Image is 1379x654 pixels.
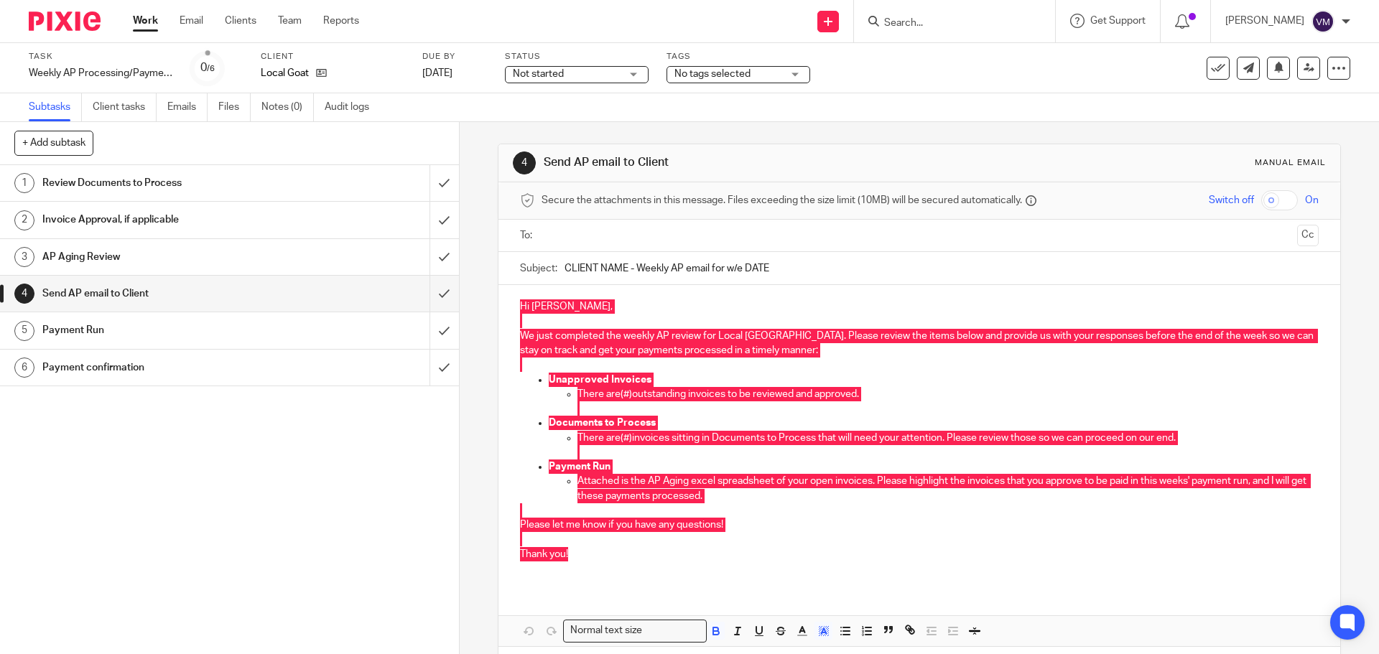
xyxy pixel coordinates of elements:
[1209,193,1254,207] span: Switch off
[323,14,359,28] a: Reports
[1255,157,1326,169] div: Manual email
[549,418,656,428] strong: Documents to Process
[261,66,309,80] p: Local Goat
[42,357,291,378] h1: Payment confirmation
[520,547,1318,561] p: Thank you!
[14,284,34,304] div: 4
[93,93,157,121] a: Client tasks
[133,14,158,28] a: Work
[667,51,810,62] label: Tags
[549,462,610,472] strong: Payment Run
[218,93,251,121] a: Files
[520,329,1318,358] p: We just completed the weekly AP review for Local [GEOGRAPHIC_DATA]. Please review the items below...
[278,14,302,28] a: Team
[261,51,404,62] label: Client
[542,193,1022,207] span: Secure the attachments in this message. Files exceeding the size limit (10MB) will be secured aut...
[42,246,291,268] h1: AP Aging Review
[567,623,645,638] span: Normal text size
[207,65,215,73] small: /6
[29,51,172,62] label: Task
[577,387,1318,401] p: There are outstanding invoices to be reviewed and approved.
[200,60,215,76] div: 0
[225,14,256,28] a: Clients
[549,375,651,385] strong: Unapproved Invoices
[14,247,34,267] div: 3
[42,283,291,304] h1: Send AP email to Client
[14,131,93,155] button: + Add subtask
[29,11,101,31] img: Pixie
[180,14,203,28] a: Email
[14,173,34,193] div: 1
[167,93,208,121] a: Emails
[883,17,1012,30] input: Search
[563,620,707,642] div: Search for option
[577,474,1318,503] p: Attached is the AP Aging excel spreadsheet of your open invoices. Please highlight the invoices t...
[325,93,380,121] a: Audit logs
[520,261,557,276] label: Subject:
[29,66,172,80] div: Weekly AP Processing/Payment
[14,321,34,341] div: 5
[42,319,291,341] h1: Payment Run
[505,51,649,62] label: Status
[513,69,564,79] span: Not started
[544,155,950,170] h1: Send AP email to Client
[42,209,291,230] h1: Invoice Approval, if applicable
[621,389,632,399] span: (#)
[422,68,452,78] span: [DATE]
[261,93,314,121] a: Notes (0)
[520,503,1318,533] p: Please let me know if you have any questions!
[577,431,1318,445] p: There are invoices sitting in Documents to Process that will need your attention. Please review t...
[14,358,34,378] div: 6
[646,623,698,638] input: Search for option
[520,228,536,243] label: To:
[422,51,487,62] label: Due by
[674,69,751,79] span: No tags selected
[513,151,536,174] div: 4
[1305,193,1319,207] span: On
[1311,10,1334,33] img: svg%3E
[29,93,82,121] a: Subtasks
[42,172,291,194] h1: Review Documents to Process
[621,433,632,443] span: (#)
[14,210,34,230] div: 2
[520,299,1318,314] p: Hi [PERSON_NAME],
[1225,14,1304,28] p: [PERSON_NAME]
[1090,16,1146,26] span: Get Support
[1297,225,1319,246] button: Cc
